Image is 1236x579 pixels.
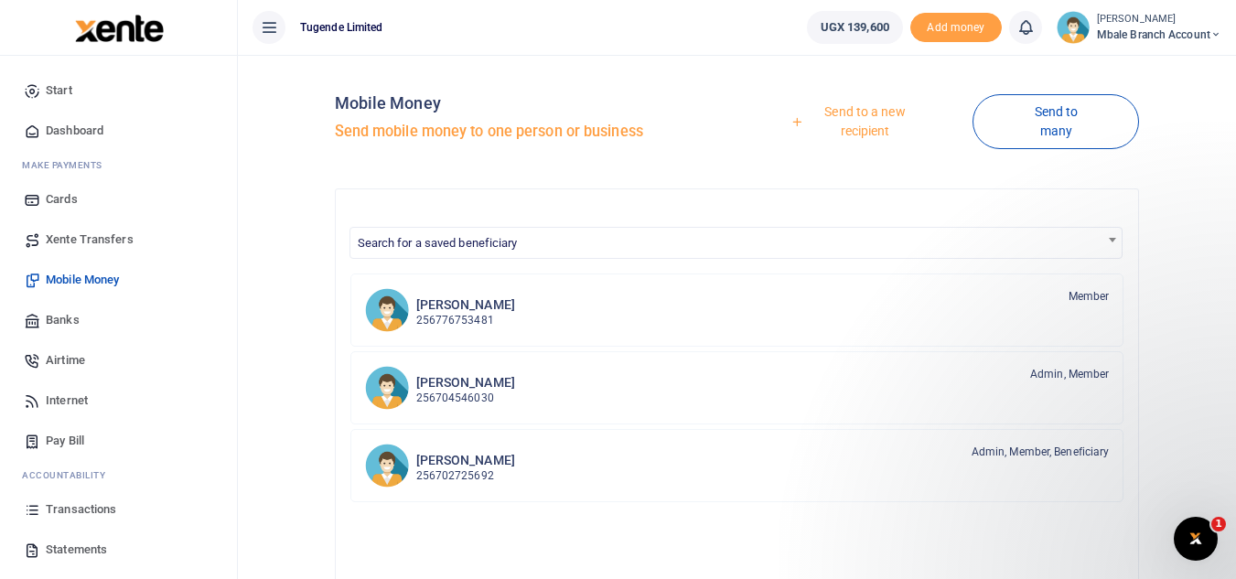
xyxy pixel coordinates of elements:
[293,19,391,36] span: Tugende Limited
[15,530,222,570] a: Statements
[973,94,1139,149] a: Send to many
[416,467,515,485] p: 256702725692
[15,151,222,179] li: M
[46,541,107,559] span: Statements
[75,15,164,42] img: logo-large
[15,421,222,461] a: Pay Bill
[358,236,518,250] span: Search for a saved beneficiary
[15,260,222,300] a: Mobile Money
[46,432,84,450] span: Pay Bill
[350,228,1123,256] span: Search for a saved beneficiary
[15,220,222,260] a: Xente Transfers
[15,340,222,381] a: Airtime
[46,391,88,410] span: Internet
[972,444,1110,460] span: Admin, Member, Beneficiary
[15,179,222,220] a: Cards
[350,429,1124,502] a: FK [PERSON_NAME] 256702725692 Admin, Member, Beneficiary
[1030,366,1109,382] span: Admin, Member
[910,13,1002,43] li: Toup your wallet
[416,297,515,313] h6: [PERSON_NAME]
[350,273,1124,347] a: JK [PERSON_NAME] 256776753481 Member
[821,18,889,37] span: UGX 139,600
[1097,12,1221,27] small: [PERSON_NAME]
[46,190,78,209] span: Cards
[15,111,222,151] a: Dashboard
[46,351,85,370] span: Airtime
[335,93,730,113] h4: Mobile Money
[46,81,72,100] span: Start
[46,271,119,289] span: Mobile Money
[31,160,102,170] span: ake Payments
[416,312,515,329] p: 256776753481
[365,288,409,332] img: JK
[1057,11,1221,44] a: profile-user [PERSON_NAME] Mbale Branch Account
[349,227,1123,259] span: Search for a saved beneficiary
[1097,27,1221,43] span: Mbale Branch Account
[46,122,103,140] span: Dashboard
[416,390,515,407] p: 256704546030
[15,300,222,340] a: Banks
[1211,517,1226,531] span: 1
[46,500,116,519] span: Transactions
[910,13,1002,43] span: Add money
[15,461,222,489] li: Ac
[1174,517,1218,561] iframe: Intercom live chat
[800,11,910,44] li: Wallet ballance
[73,20,164,34] a: logo-small logo-large logo-large
[1057,11,1090,44] img: profile-user
[15,70,222,111] a: Start
[416,375,515,391] h6: [PERSON_NAME]
[365,366,409,410] img: LN
[36,470,105,480] span: countability
[46,311,80,329] span: Banks
[365,444,409,488] img: FK
[910,19,1002,33] a: Add money
[416,453,515,468] h6: [PERSON_NAME]
[15,489,222,530] a: Transactions
[744,95,973,147] a: Send to a new recipient
[1069,288,1110,305] span: Member
[350,351,1124,424] a: LN [PERSON_NAME] 256704546030 Admin, Member
[807,11,903,44] a: UGX 139,600
[335,123,730,141] h5: Send mobile money to one person or business
[46,231,134,249] span: Xente Transfers
[15,381,222,421] a: Internet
